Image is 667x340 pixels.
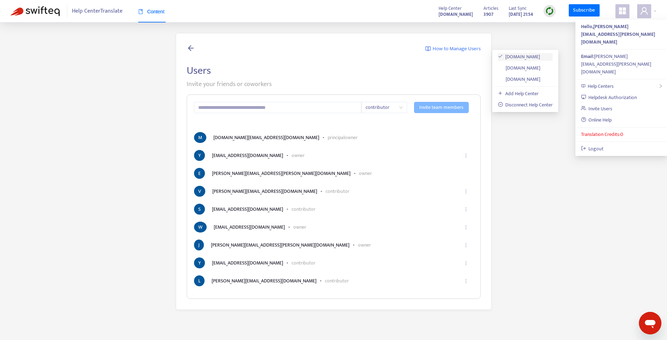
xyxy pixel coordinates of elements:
[463,189,468,194] span: ellipsis
[498,75,541,83] a: [DOMAIN_NAME]
[287,259,288,267] b: -
[569,4,600,17] a: Subscribe
[509,5,527,12] span: Last Sync
[433,45,481,53] span: How to Manage Users
[194,204,205,215] span: S
[439,11,473,18] strong: [DOMAIN_NAME]
[425,46,431,52] img: image-link
[320,277,321,285] b: -
[581,22,655,46] strong: Hello, [PERSON_NAME][EMAIL_ADDRESS][PERSON_NAME][DOMAIN_NAME]
[581,130,623,138] a: Translation Credits:0
[328,134,358,141] p: principal owner
[498,90,539,98] a: Add Help Center
[194,222,473,233] li: [EMAIL_ADDRESS][DOMAIN_NAME]
[292,259,315,267] p: contributor
[439,10,473,18] a: [DOMAIN_NAME]
[498,101,553,109] a: Disconnect Help Center
[323,134,324,141] b: -
[194,222,207,233] span: W
[463,243,468,248] span: ellipsis
[460,255,471,271] button: ellipsis
[292,205,315,213] p: contributor
[460,273,471,289] button: ellipsis
[194,150,205,161] span: Y
[194,275,473,286] li: [PERSON_NAME][EMAIL_ADDRESS][DOMAIN_NAME]
[460,148,471,163] button: ellipsis
[194,186,205,197] span: V
[581,53,661,76] div: [PERSON_NAME][EMAIL_ADDRESS][PERSON_NAME][DOMAIN_NAME]
[194,150,473,161] li: [EMAIL_ADDRESS][DOMAIN_NAME]
[194,168,205,179] span: E
[138,9,143,14] span: book
[194,186,473,197] li: [PERSON_NAME][EMAIL_ADDRESS][DOMAIN_NAME]
[194,168,473,179] li: [PERSON_NAME][EMAIL_ADDRESS][PERSON_NAME][DOMAIN_NAME]
[588,82,614,90] span: Help Centers
[288,223,290,231] b: -
[366,102,403,113] span: contributor
[325,277,349,285] p: contributor
[194,257,473,268] li: [EMAIL_ADDRESS][DOMAIN_NAME]
[463,279,468,283] span: ellipsis
[138,9,165,14] span: Content
[293,223,306,231] p: owner
[359,170,372,177] p: owner
[194,240,204,250] span: J
[439,5,462,12] span: Help Center
[581,105,613,113] a: Invite Users
[292,152,305,159] p: owner
[509,11,533,18] strong: [DATE] 21:54
[483,5,498,12] span: Articles
[194,204,473,215] li: [EMAIL_ADDRESS][DOMAIN_NAME]
[321,188,322,195] b: -
[194,257,205,268] span: Y
[498,64,541,72] a: [DOMAIN_NAME]
[581,116,612,124] a: Online Help
[194,132,206,143] span: M
[460,202,471,217] button: ellipsis
[353,241,354,249] b: -
[463,261,468,266] span: ellipsis
[194,275,205,286] span: L
[287,152,288,159] b: -
[425,44,481,54] a: How to Manage Users
[463,153,468,158] span: ellipsis
[414,102,469,113] button: Invite team members
[11,6,60,16] img: Swifteq
[460,220,471,235] button: ellipsis
[498,53,540,61] a: [DOMAIN_NAME]
[194,132,473,143] li: [DOMAIN_NAME][EMAIL_ADDRESS][DOMAIN_NAME]
[545,7,554,15] img: sync.dc5367851b00ba804db3.png
[358,241,371,249] p: owner
[187,64,481,77] h2: Users
[460,184,471,199] button: ellipsis
[640,7,648,15] span: user
[326,188,349,195] p: contributor
[72,5,122,18] span: Help Center Translate
[618,7,627,15] span: appstore
[463,207,468,212] span: ellipsis
[581,52,594,60] strong: Email:
[460,237,471,253] button: ellipsis
[463,225,468,230] span: ellipsis
[354,170,355,177] b: -
[639,312,661,334] iframe: Button to launch messaging window
[581,145,604,153] a: Logout
[659,84,663,88] span: right
[287,205,288,213] b: -
[581,93,637,102] a: Helpdesk Authorization
[194,240,473,250] li: [PERSON_NAME][EMAIL_ADDRESS][PERSON_NAME][DOMAIN_NAME]
[187,80,481,89] p: Invite your friends or coworkers
[483,11,493,18] strong: 3907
